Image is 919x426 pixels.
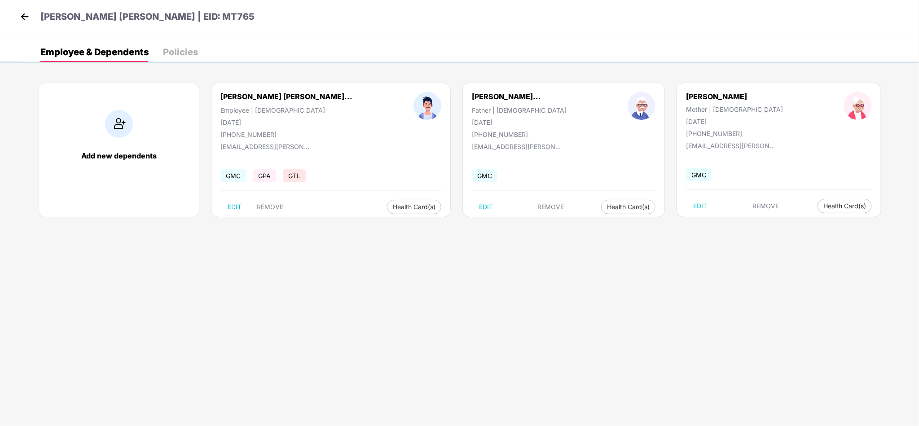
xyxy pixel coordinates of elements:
[48,151,190,160] div: Add new dependents
[530,200,571,214] button: REMOVE
[472,92,541,101] div: [PERSON_NAME]...
[253,169,276,182] span: GPA
[40,48,149,57] div: Employee & Dependents
[753,202,779,210] span: REMOVE
[844,92,872,120] img: profileImage
[693,202,707,210] span: EDIT
[163,48,198,57] div: Policies
[479,203,493,211] span: EDIT
[472,131,567,138] div: [PHONE_NUMBER]
[818,199,872,213] button: Health Card(s)
[283,169,306,182] span: GTL
[220,143,310,150] div: [EMAIL_ADDRESS][PERSON_NAME][DOMAIN_NAME]
[105,110,133,138] img: addIcon
[228,203,242,211] span: EDIT
[40,10,255,24] p: [PERSON_NAME] [PERSON_NAME] | EID: MT765
[537,203,564,211] span: REMOVE
[686,92,783,101] div: [PERSON_NAME]
[628,92,655,120] img: profileImage
[823,204,866,208] span: Health Card(s)
[220,119,352,126] div: [DATE]
[472,119,567,126] div: [DATE]
[686,168,712,181] span: GMC
[472,106,567,114] div: Father | [DEMOGRAPHIC_DATA]
[601,200,655,214] button: Health Card(s)
[686,130,783,137] div: [PHONE_NUMBER]
[413,92,441,120] img: profileImage
[472,169,497,182] span: GMC
[250,200,290,214] button: REMOVE
[393,205,435,209] span: Health Card(s)
[220,169,246,182] span: GMC
[686,199,714,213] button: EDIT
[746,199,787,213] button: REMOVE
[472,200,500,214] button: EDIT
[220,92,352,101] div: [PERSON_NAME] [PERSON_NAME]...
[686,142,776,149] div: [EMAIL_ADDRESS][PERSON_NAME][DOMAIN_NAME]
[686,118,783,125] div: [DATE]
[607,205,650,209] span: Health Card(s)
[220,200,249,214] button: EDIT
[686,105,783,113] div: Mother | [DEMOGRAPHIC_DATA]
[257,203,283,211] span: REMOVE
[220,131,352,138] div: [PHONE_NUMBER]
[472,143,562,150] div: [EMAIL_ADDRESS][PERSON_NAME][DOMAIN_NAME]
[387,200,441,214] button: Health Card(s)
[220,106,352,114] div: Employee | [DEMOGRAPHIC_DATA]
[18,10,31,23] img: back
